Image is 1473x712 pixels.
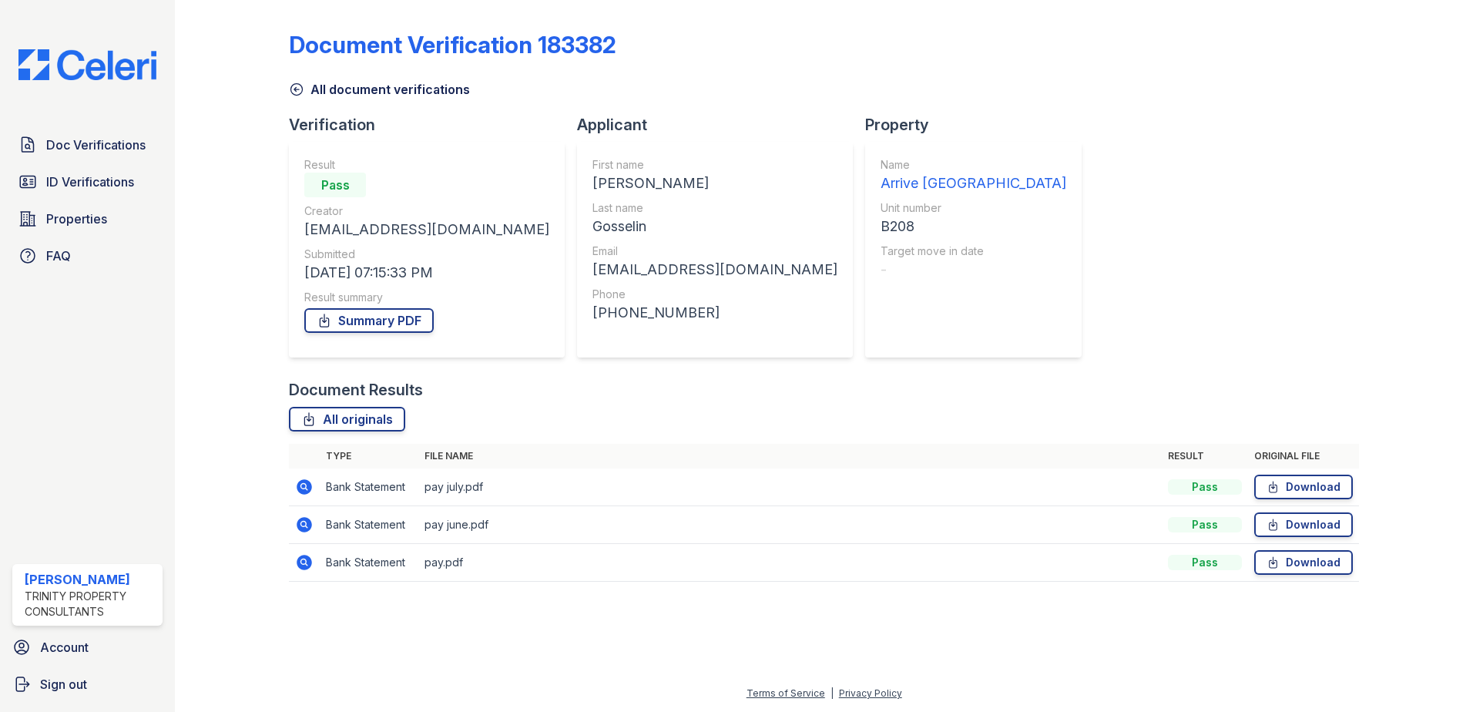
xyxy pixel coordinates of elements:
div: Gosselin [592,216,837,237]
div: | [830,687,834,699]
div: Applicant [577,114,865,136]
div: Document Verification 183382 [289,31,616,59]
div: [EMAIL_ADDRESS][DOMAIN_NAME] [304,219,549,240]
div: [EMAIL_ADDRESS][DOMAIN_NAME] [592,259,837,280]
div: Trinity Property Consultants [25,589,156,620]
a: All document verifications [289,80,470,99]
span: ID Verifications [46,173,134,191]
div: Pass [1168,479,1242,495]
a: Doc Verifications [12,129,163,160]
a: Sign out [6,669,169,700]
span: Account [40,638,89,657]
span: Doc Verifications [46,136,146,154]
th: Original file [1248,444,1359,469]
a: FAQ [12,240,163,271]
a: Account [6,632,169,663]
td: pay july.pdf [418,469,1162,506]
div: Result [304,157,549,173]
div: [PERSON_NAME] [592,173,837,194]
div: [DATE] 07:15:33 PM [304,262,549,284]
span: FAQ [46,247,71,265]
td: pay.pdf [418,544,1162,582]
a: Download [1254,550,1353,575]
div: Email [592,243,837,259]
img: CE_Logo_Blue-a8612792a0a2168367f1c8372b55b34899dd931a85d93a1a3d3e32e68fde9ad4.png [6,49,169,80]
div: Arrive [GEOGRAPHIC_DATA] [881,173,1066,194]
div: Last name [592,200,837,216]
a: ID Verifications [12,166,163,197]
a: All originals [289,407,405,432]
a: Terms of Service [747,687,825,699]
div: B208 [881,216,1066,237]
td: Bank Statement [320,506,418,544]
div: Verification [289,114,577,136]
div: Creator [304,203,549,219]
div: Pass [304,173,366,197]
div: [PHONE_NUMBER] [592,302,837,324]
div: - [881,259,1066,280]
div: Result summary [304,290,549,305]
span: Properties [46,210,107,228]
a: Privacy Policy [839,687,902,699]
a: Properties [12,203,163,234]
td: Bank Statement [320,544,418,582]
div: Name [881,157,1066,173]
div: Phone [592,287,837,302]
div: Pass [1168,517,1242,532]
th: Type [320,444,418,469]
td: Bank Statement [320,469,418,506]
a: Name Arrive [GEOGRAPHIC_DATA] [881,157,1066,194]
span: Sign out [40,675,87,694]
a: Download [1254,512,1353,537]
div: Target move in date [881,243,1066,259]
th: File name [418,444,1162,469]
a: Summary PDF [304,308,434,333]
th: Result [1162,444,1248,469]
div: Unit number [881,200,1066,216]
div: Property [865,114,1094,136]
a: Download [1254,475,1353,499]
div: First name [592,157,837,173]
div: [PERSON_NAME] [25,570,156,589]
td: pay june.pdf [418,506,1162,544]
div: Pass [1168,555,1242,570]
div: Submitted [304,247,549,262]
div: Document Results [289,379,423,401]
